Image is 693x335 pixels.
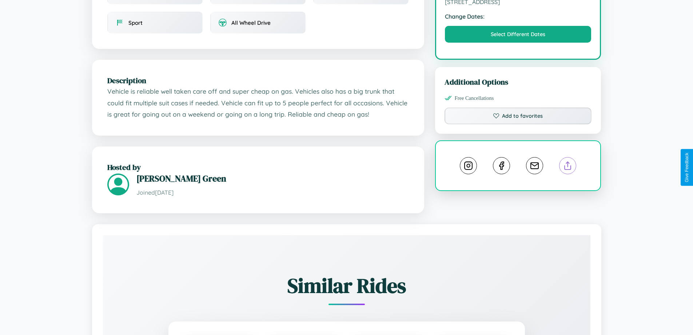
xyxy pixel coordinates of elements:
button: Add to favorites [445,108,592,124]
button: Select Different Dates [445,26,592,43]
span: All Wheel Drive [231,19,271,26]
h3: [PERSON_NAME] Green [136,172,409,184]
span: Sport [128,19,143,26]
div: Give Feedback [684,153,689,182]
h2: Similar Rides [128,272,565,300]
h2: Description [107,75,409,86]
p: Vehicle is reliable well taken care off and super cheap on gas. Vehicles also has a big trunk tha... [107,86,409,120]
strong: Change Dates: [445,13,592,20]
span: Free Cancellations [455,95,494,101]
p: Joined [DATE] [136,187,409,198]
h3: Additional Options [445,77,592,87]
h2: Hosted by [107,162,409,172]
